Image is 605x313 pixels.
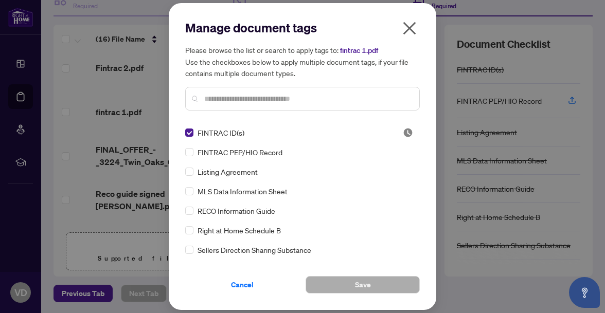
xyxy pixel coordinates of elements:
h2: Manage document tags [185,20,420,36]
span: Right at Home Schedule B [198,225,281,236]
span: close [401,20,418,36]
button: Open asap [569,277,600,308]
button: Cancel [185,276,299,293]
span: Listing Agreement [198,166,258,177]
span: Sellers Direction Sharing Substance [198,244,311,255]
span: FINTRAC PEP/HIO Record [198,146,282,158]
span: FINTRAC ID(s) [198,127,244,138]
button: Save [306,276,420,293]
img: status [403,127,413,138]
span: fintrac 1.pdf [340,46,378,55]
span: MLS Data Information Sheet [198,186,288,197]
span: RECO Information Guide [198,205,275,216]
span: Cancel [231,277,254,293]
h5: Please browse the list or search to apply tags to: Use the checkboxes below to apply multiple doc... [185,44,420,79]
span: Pending Review [403,127,413,138]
